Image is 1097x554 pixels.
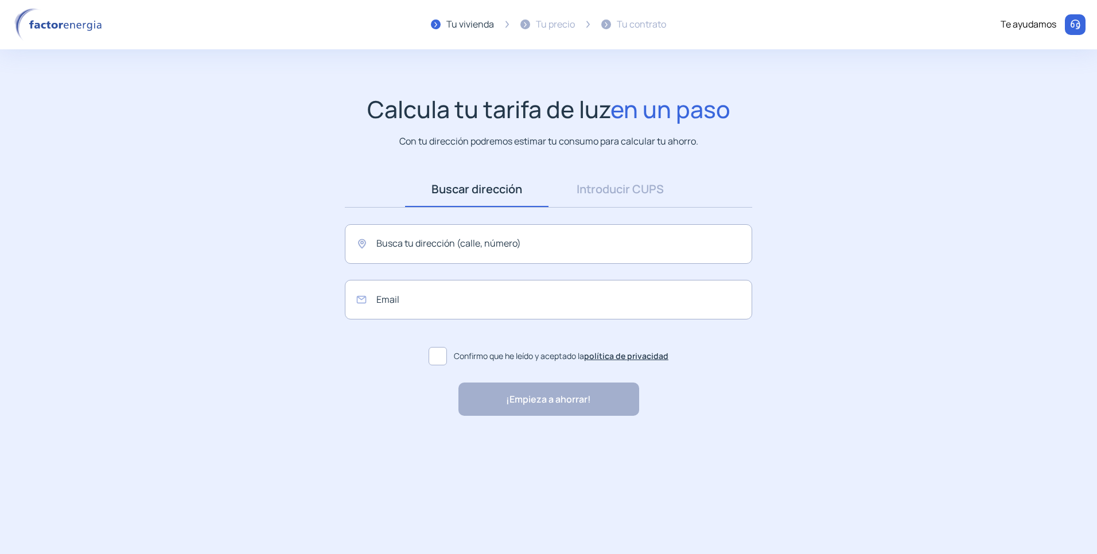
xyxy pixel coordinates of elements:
div: Tu precio [536,17,575,32]
span: Confirmo que he leído y aceptado la [454,350,668,362]
div: Tu contrato [617,17,666,32]
h1: Calcula tu tarifa de luz [367,95,730,123]
a: política de privacidad [584,350,668,361]
p: Con tu dirección podremos estimar tu consumo para calcular tu ahorro. [399,134,698,149]
img: llamar [1069,19,1081,30]
span: en un paso [610,93,730,125]
div: Te ayudamos [1001,17,1056,32]
div: Tu vivienda [446,17,494,32]
img: logo factor [11,8,109,41]
a: Buscar dirección [405,171,548,207]
a: Introducir CUPS [548,171,692,207]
